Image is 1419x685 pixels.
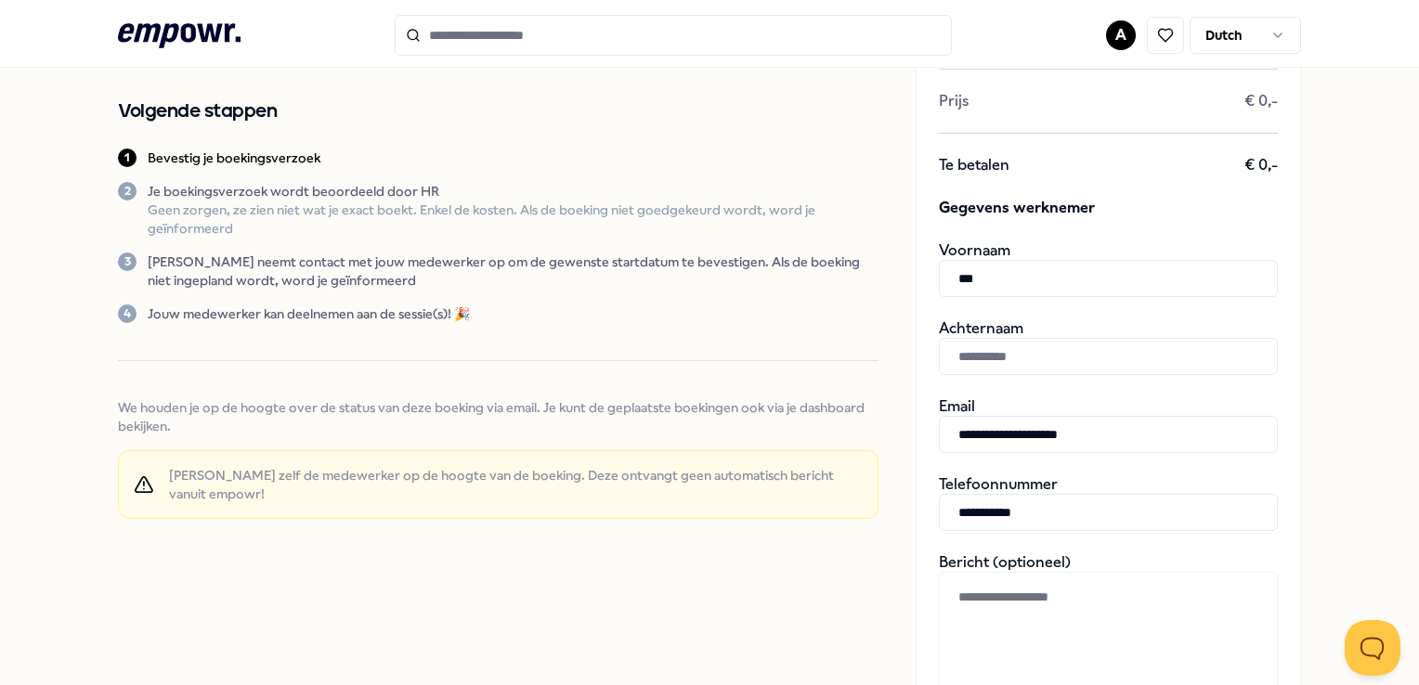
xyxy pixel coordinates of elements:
div: 2 [118,182,137,200]
p: Geen zorgen, ze zien niet wat je exact boekt. Enkel de kosten. Als de boeking niet goedgekeurd wo... [148,200,878,238]
div: 4 [118,304,137,323]
p: Je boekingsverzoek wordt beoordeeld door HR [148,182,878,200]
span: € 0,- [1244,156,1278,174]
button: A [1106,20,1136,50]
span: [PERSON_NAME] zelf de medewerker op de hoogte van de boeking. Deze ontvangt geen automatisch beri... [169,466,863,503]
span: Gegevens werknemer [939,197,1278,219]
span: We houden je op de hoogte over de status van deze boeking via email. Je kunt de geplaatste boekin... [118,398,878,435]
div: Achternaam [939,319,1278,375]
div: 1 [118,149,137,167]
p: Bevestig je boekingsverzoek [148,149,320,167]
p: [PERSON_NAME] neemt contact met jouw medewerker op om de gewenste startdatum te bevestigen. Als d... [148,252,878,290]
iframe: Help Scout Beacon - Open [1345,620,1400,676]
div: Telefoonnummer [939,475,1278,531]
h2: Volgende stappen [118,97,878,126]
div: Email [939,397,1278,453]
div: 3 [118,252,137,271]
input: Search for products, categories or subcategories [395,15,952,56]
p: Jouw medewerker kan deelnemen aan de sessie(s)! 🎉 [148,304,470,323]
span: € 0,- [1244,92,1278,110]
div: Voornaam [939,241,1278,297]
span: Te betalen [939,156,1009,174]
span: Prijs [939,92,969,110]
